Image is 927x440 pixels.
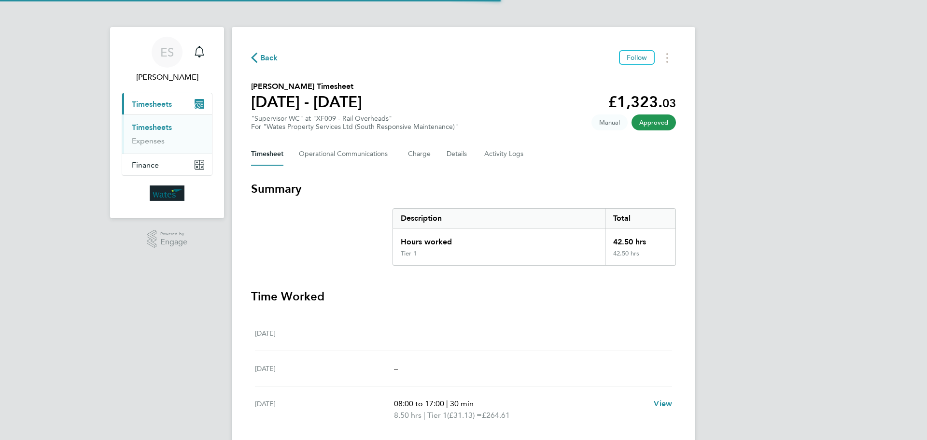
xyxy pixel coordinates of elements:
div: Tier 1 [401,250,417,257]
div: [DATE] [255,363,394,374]
span: Timesheets [132,99,172,109]
span: Powered by [160,230,187,238]
span: | [423,411,425,420]
div: [DATE] [255,398,394,421]
img: wates-logo-retina.png [150,185,184,201]
h3: Summary [251,181,676,197]
span: Engage [160,238,187,246]
div: 42.50 hrs [605,250,675,265]
a: Timesheets [132,123,172,132]
div: Description [393,209,605,228]
div: Hours worked [393,228,605,250]
button: Activity Logs [484,142,525,166]
span: View [654,399,672,408]
div: Summary [393,208,676,266]
button: Timesheets [122,93,212,114]
app-decimal: £1,323. [608,93,676,111]
span: 03 [662,96,676,110]
button: Details [447,142,469,166]
button: Back [251,52,278,64]
span: This timesheet has been approved. [632,114,676,130]
span: Finance [132,160,159,170]
span: 30 min [450,399,474,408]
span: – [394,328,398,338]
div: Timesheets [122,114,212,154]
span: 8.50 hrs [394,411,421,420]
span: | [446,399,448,408]
div: "Supervisor WC" at "XF009 - Rail Overheads" [251,114,458,131]
span: Tier 1 [427,410,447,421]
a: Go to home page [122,185,212,201]
h3: Time Worked [251,289,676,304]
button: Charge [408,142,431,166]
a: ES[PERSON_NAME] [122,37,212,83]
nav: Main navigation [110,27,224,218]
button: Operational Communications [299,142,393,166]
div: For "Wates Property Services Ltd (South Responsive Maintenance)" [251,123,458,131]
div: Total [605,209,675,228]
span: Emily Summerfield [122,71,212,83]
button: Finance [122,154,212,175]
a: View [654,398,672,410]
span: 08:00 to 17:00 [394,399,444,408]
button: Timesheets Menu [659,50,676,65]
div: 42.50 hrs [605,228,675,250]
button: Timesheet [251,142,283,166]
span: Follow [627,53,647,62]
span: This timesheet was manually created. [591,114,628,130]
h2: [PERSON_NAME] Timesheet [251,81,362,92]
span: – [394,364,398,373]
span: Back [260,52,278,64]
div: [DATE] [255,327,394,339]
button: Follow [619,50,655,65]
h1: [DATE] - [DATE] [251,92,362,112]
a: Expenses [132,136,165,145]
span: (£31.13) = [447,411,482,420]
a: Powered byEngage [147,230,188,248]
span: ES [160,46,174,58]
span: £264.61 [482,411,510,420]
